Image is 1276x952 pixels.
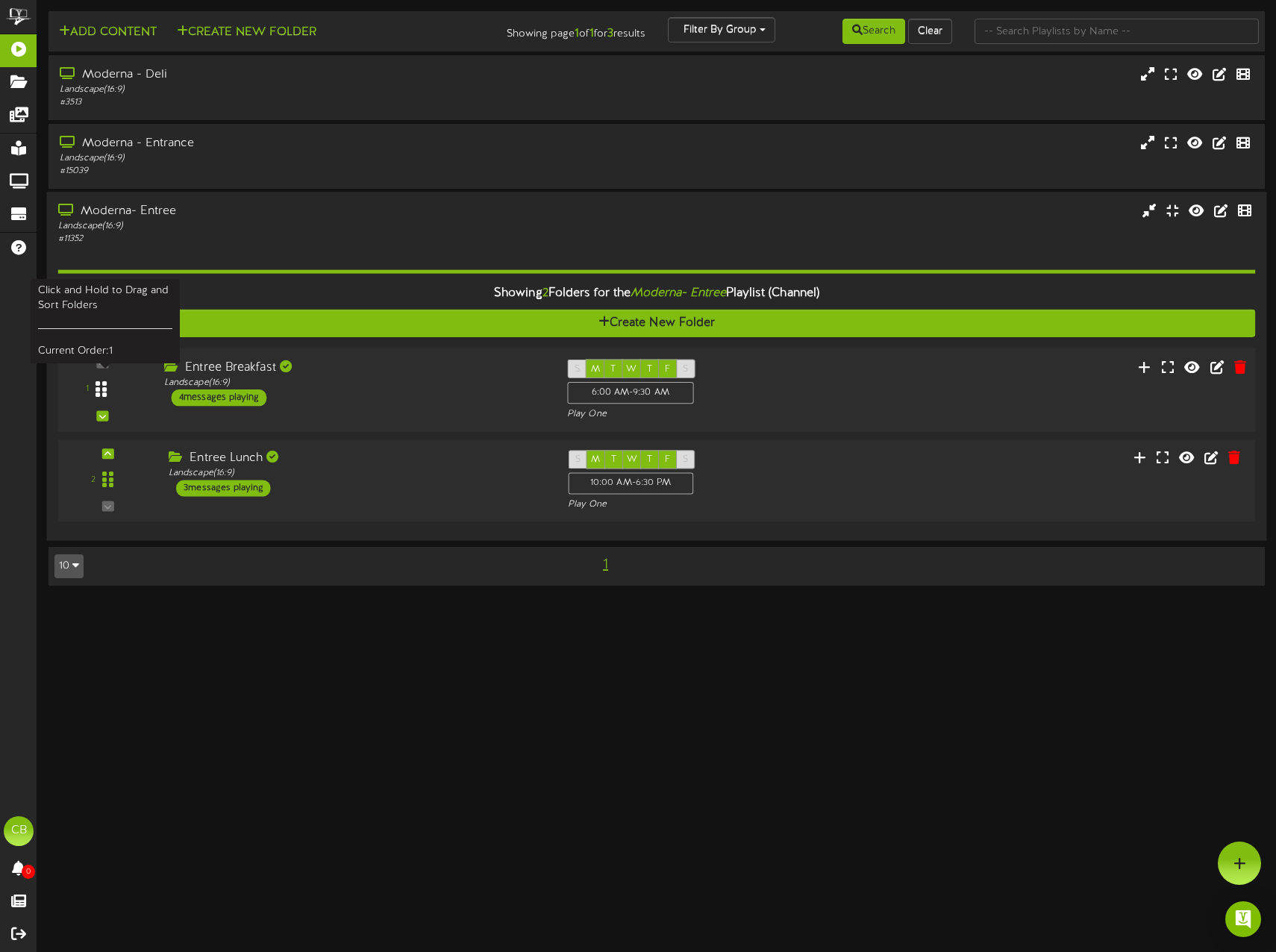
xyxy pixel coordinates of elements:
span: W [627,455,637,466]
div: Moderna - Deli [60,66,544,84]
strong: 1 [589,27,594,40]
div: Landscape ( 16:9 ) [169,468,545,480]
div: Landscape ( 16:9 ) [164,377,545,389]
strong: 1 [575,27,579,40]
span: 0 [22,865,35,879]
span: F [665,364,670,375]
span: T [610,364,616,375]
button: Clear [908,19,952,44]
span: S [683,364,688,375]
span: 2 [542,286,548,300]
div: Landscape ( 16:9 ) [58,221,544,234]
div: Moderna - Entrance [60,135,544,152]
span: T [647,455,652,466]
div: Landscape ( 16:9 ) [60,152,544,165]
strong: 3 [607,27,613,40]
div: Open Intercom Messenger [1225,901,1261,937]
button: Search [842,19,905,44]
div: CB [4,816,34,846]
div: 10:00 AM - 6:30 PM [568,473,693,495]
div: # 3513 [60,96,544,109]
span: F [665,455,670,466]
div: Play One [567,408,847,421]
div: Landscape ( 16:9 ) [60,84,544,96]
span: S [683,455,688,466]
span: T [611,455,616,466]
div: Showing Folders for the Playlist (Channel) [47,278,1267,310]
button: Add Content [54,23,161,42]
div: # 11352 [58,234,544,246]
button: 10 [54,554,84,578]
span: M [591,455,600,466]
input: -- Search Playlists by Name -- [975,19,1259,44]
div: Showing page of for results [452,17,657,43]
div: Entree Lunch [169,451,545,468]
button: Filter By Group [668,17,775,43]
div: Moderna- Entree [58,204,544,221]
span: W [626,364,637,375]
span: S [575,455,581,466]
button: Create New Folder [172,23,321,42]
button: Create New Folder [58,310,1256,337]
div: Play One [568,498,845,511]
div: 6:00 AM - 9:30 AM [567,382,693,404]
span: M [591,364,600,375]
span: S [575,364,580,375]
div: # 15039 [60,165,544,178]
div: 4 messages playing [172,389,267,406]
div: 3 messages playing [176,480,270,497]
span: 1 [599,557,612,573]
i: Moderna- Entree [631,286,726,300]
span: T [647,364,652,375]
div: Entree Breakfast [164,360,545,377]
